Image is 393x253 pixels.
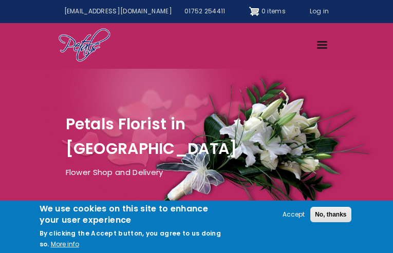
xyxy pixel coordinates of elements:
span: Petals Florist in [GEOGRAPHIC_DATA] [66,113,237,160]
a: Log in [304,3,335,20]
a: Shopping cart 0 items [249,3,285,20]
button: More info [51,239,79,250]
button: No, thanks [310,207,351,223]
span: 0 items [261,7,286,15]
img: Home [58,28,111,64]
h2: We use cookies on this site to enhance your user experience [40,203,228,226]
p: Flower Shop and Delivery [66,166,328,179]
a: 01752 254411 [178,3,232,20]
a: [EMAIL_ADDRESS][DOMAIN_NAME] [58,3,178,20]
img: Shopping cart [249,3,259,20]
button: Accept [278,209,309,220]
p: By clicking the Accept button, you agree to us doing so. [40,229,221,248]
